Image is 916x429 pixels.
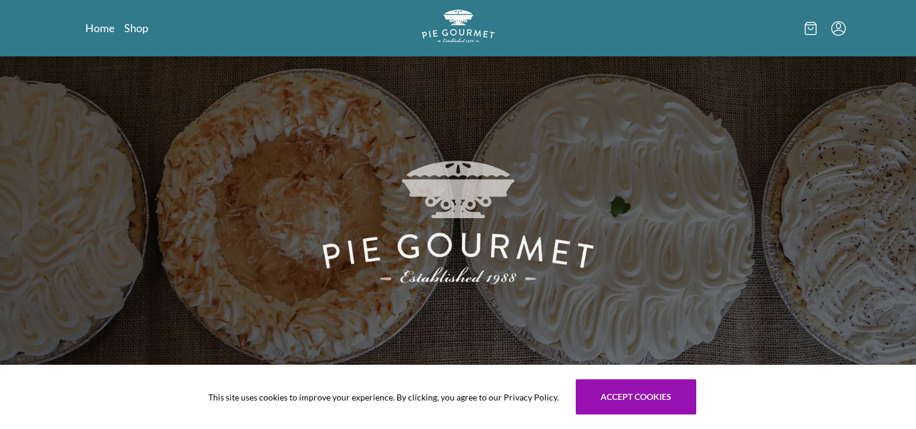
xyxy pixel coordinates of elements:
button: Menu [831,21,846,36]
button: Accept cookies [576,379,696,414]
span: This site uses cookies to improve your experience. By clicking, you agree to our Privacy Policy. [208,391,559,404]
a: Home [85,21,114,35]
a: Logo [422,10,495,47]
img: logo [422,10,495,43]
a: Shop [124,21,148,35]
